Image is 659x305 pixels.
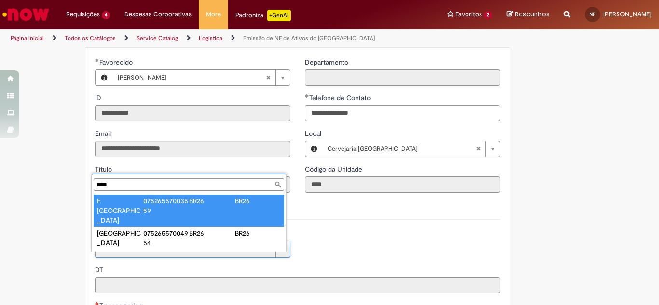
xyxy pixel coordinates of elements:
div: BR26 [189,196,235,206]
div: [GEOGRAPHIC_DATA] [97,228,143,248]
div: BR26 [235,196,281,206]
div: 07526557003559 [143,196,189,215]
div: BR26 [235,228,281,238]
ul: Local de Entrega (Cervejaria) [92,193,286,252]
div: BR26 [189,228,235,238]
div: 07526557004954 [143,228,189,248]
div: F. [GEOGRAPHIC_DATA] [97,196,143,225]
